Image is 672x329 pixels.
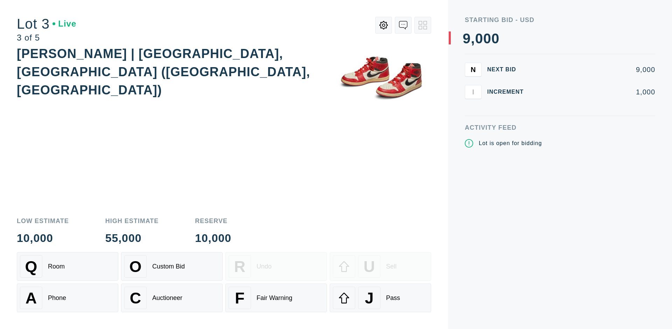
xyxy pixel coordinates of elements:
[465,63,482,77] button: N
[17,47,310,97] div: [PERSON_NAME] | [GEOGRAPHIC_DATA], [GEOGRAPHIC_DATA] ([GEOGRAPHIC_DATA], [GEOGRAPHIC_DATA])
[225,284,327,312] button: FFair Warning
[535,88,655,95] div: 1,000
[195,218,231,224] div: Reserve
[364,258,375,276] span: U
[129,258,142,276] span: O
[121,252,223,281] button: OCustom Bid
[48,294,66,302] div: Phone
[152,294,182,302] div: Auctioneer
[121,284,223,312] button: CAuctioneer
[487,67,529,72] div: Next Bid
[487,89,529,95] div: Increment
[386,294,400,302] div: Pass
[479,139,542,148] div: Lot is open for bidding
[535,66,655,73] div: 9,000
[365,289,373,307] span: J
[463,31,471,45] div: 9
[471,65,476,73] span: N
[234,258,245,276] span: R
[475,31,483,45] div: 0
[257,294,292,302] div: Fair Warning
[105,233,159,244] div: 55,000
[465,85,482,99] button: I
[48,263,65,270] div: Room
[465,17,655,23] div: Starting Bid - USD
[17,233,69,244] div: 10,000
[105,218,159,224] div: High Estimate
[465,124,655,131] div: Activity Feed
[52,20,76,28] div: Live
[195,233,231,244] div: 10,000
[225,252,327,281] button: RUndo
[25,258,37,276] span: Q
[17,284,118,312] button: APhone
[491,31,499,45] div: 0
[472,88,474,96] span: I
[235,289,244,307] span: F
[152,263,185,270] div: Custom Bid
[330,284,431,312] button: JPass
[17,218,69,224] div: Low Estimate
[386,263,397,270] div: Sell
[330,252,431,281] button: USell
[17,252,118,281] button: QRoom
[17,34,76,42] div: 3 of 5
[257,263,272,270] div: Undo
[17,17,76,31] div: Lot 3
[471,31,475,171] div: ,
[26,289,37,307] span: A
[483,31,491,45] div: 0
[130,289,141,307] span: C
